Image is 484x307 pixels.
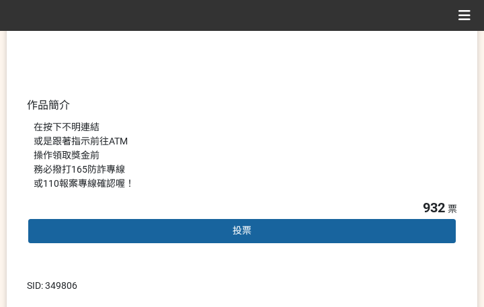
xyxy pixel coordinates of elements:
[423,200,445,216] span: 932
[27,280,77,291] span: SID: 349806
[27,99,70,112] span: 作品簡介
[34,120,450,191] div: 在按下不明連結 或是跟著指示前往ATM 操作領取獎金前 務必撥打165防詐專線 或110報案專線確認喔！
[233,225,251,236] span: 投票
[448,204,457,214] span: 票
